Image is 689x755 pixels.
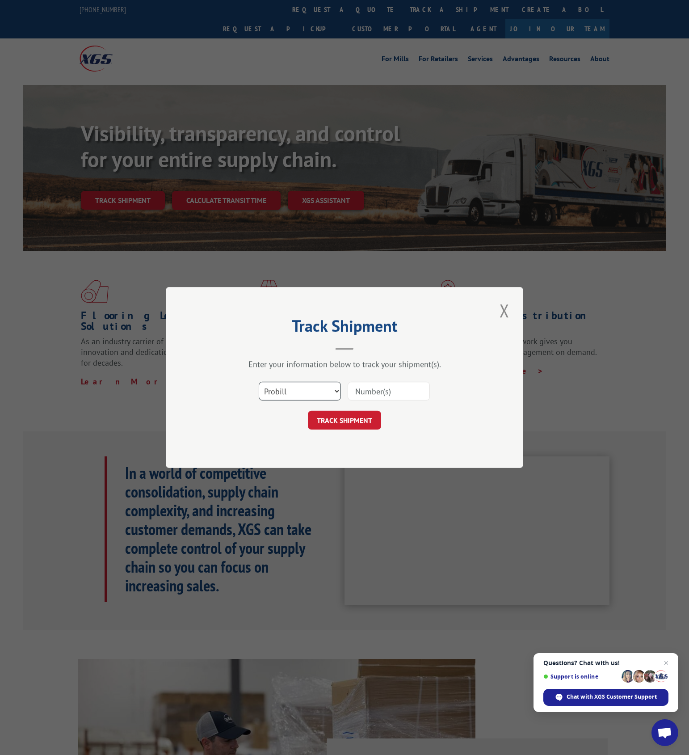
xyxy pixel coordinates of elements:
span: Chat with XGS Customer Support [567,693,657,701]
input: Number(s) [348,382,430,401]
a: Open chat [651,719,678,746]
div: Enter your information below to track your shipment(s). [210,359,479,369]
span: Chat with XGS Customer Support [543,689,668,706]
button: Close modal [497,298,512,323]
h2: Track Shipment [210,320,479,337]
span: Support is online [543,673,618,680]
button: TRACK SHIPMENT [308,411,381,430]
span: Questions? Chat with us! [543,659,668,666]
